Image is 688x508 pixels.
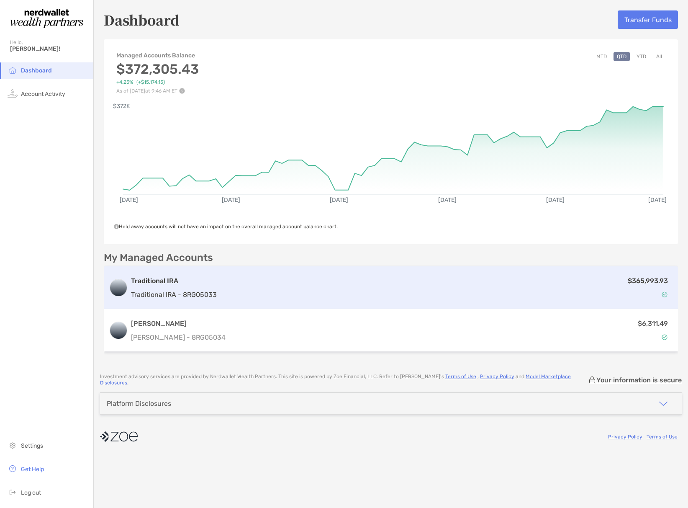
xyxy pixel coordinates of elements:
img: logo account [110,279,127,296]
button: All [653,52,665,61]
h3: Traditional IRA [131,276,217,286]
img: Performance Info [179,88,185,94]
button: Transfer Funds [618,10,678,29]
span: Log out [21,489,41,496]
button: QTD [614,52,630,61]
p: Traditional IRA - 8RG05033 [131,289,217,300]
img: logo account [110,322,127,339]
a: Terms of Use [445,374,476,379]
button: MTD [593,52,610,61]
img: logout icon [8,487,18,497]
text: [DATE] [330,196,348,204]
p: My Managed Accounts [104,253,213,263]
div: Platform Disclosures [107,400,171,407]
p: As of [DATE] at 9:46 AM ET [116,88,199,94]
text: $372K [113,103,130,110]
img: Account Status icon [662,334,667,340]
span: Settings [21,442,43,449]
span: Account Activity [21,90,65,98]
text: [DATE] [120,196,138,204]
a: Model Marketplace Disclosures [100,374,571,386]
img: get-help icon [8,464,18,474]
h5: Dashboard [104,10,180,29]
text: [DATE] [546,196,565,204]
span: [PERSON_NAME]! [10,45,88,52]
img: icon arrow [658,399,668,409]
img: Account Status icon [662,291,667,297]
p: [PERSON_NAME] - 8RG05034 [131,332,226,343]
img: activity icon [8,88,18,98]
span: Dashboard [21,67,52,74]
span: Get Help [21,466,44,473]
h3: [PERSON_NAME] [131,319,226,329]
p: Investment advisory services are provided by Nerdwallet Wealth Partners . This site is powered by... [100,374,588,386]
p: $6,311.49 [638,318,668,329]
text: [DATE] [648,196,667,204]
text: [DATE] [222,196,240,204]
span: Held away accounts will not have an impact on the overall managed account balance chart. [114,224,338,230]
button: YTD [633,52,649,61]
h3: $372,305.43 [116,61,199,77]
h4: Managed Accounts Balance [116,52,199,59]
a: Privacy Policy [480,374,514,379]
p: $365,993.93 [628,276,668,286]
span: +4.25% [116,79,133,85]
img: company logo [100,427,138,446]
p: Your information is secure [596,376,682,384]
a: Terms of Use [647,434,678,440]
img: household icon [8,65,18,75]
img: settings icon [8,440,18,450]
img: Zoe Logo [10,3,83,34]
a: Privacy Policy [608,434,642,440]
text: [DATE] [438,196,457,204]
span: ( +$15,174.15 ) [136,79,165,85]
